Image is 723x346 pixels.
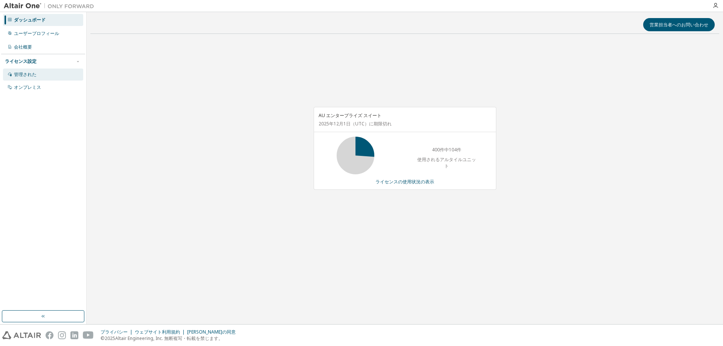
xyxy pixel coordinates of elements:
font: に期限切れ [369,120,392,127]
font: ダッシュボード [14,17,46,23]
font: （UTC） [351,120,369,127]
img: アルタイルワン [4,2,98,10]
font: [PERSON_NAME]の同意 [187,329,236,335]
font: オンプレミス [14,84,41,90]
font: 2025 [105,335,115,341]
font: 400件中104件 [432,146,461,153]
font: 会社概要 [14,44,32,50]
font: 管理された [14,71,37,78]
img: youtube.svg [83,331,94,339]
font: 使用されるアルタイルユニット [417,156,476,169]
font: ライセンス設定 [5,58,37,64]
img: linkedin.svg [70,331,78,339]
font: © [101,335,105,341]
font: 2025年12月1日 [319,120,351,127]
img: facebook.svg [46,331,53,339]
font: プライバシー [101,329,128,335]
font: ウェブサイト利用規約 [135,329,180,335]
font: AU エンタープライズ スイート [319,112,381,119]
font: Altair Engineering, Inc. 無断複写・転載を禁じます。 [115,335,223,341]
button: 営業担当者へのお問い合わせ [643,18,715,31]
font: ユーザープロフィール [14,30,59,37]
font: 営業担当者へのお問い合わせ [650,21,708,28]
img: instagram.svg [58,331,66,339]
font: ライセンスの使用状況の表示 [375,178,434,185]
img: altair_logo.svg [2,331,41,339]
